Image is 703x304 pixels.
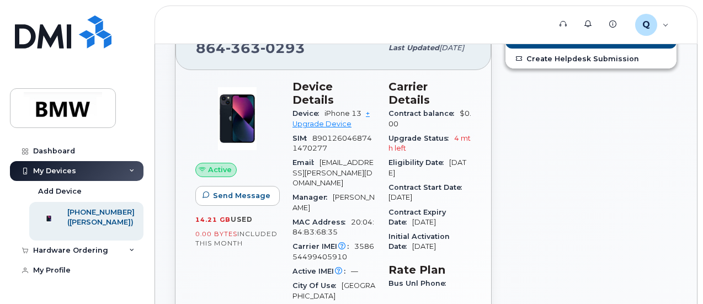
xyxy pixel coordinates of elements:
span: $0.00 [388,109,471,127]
span: Last updated [388,44,439,52]
span: [DATE] [412,242,436,250]
span: Upgrade Status [388,134,454,142]
span: Email [292,158,319,167]
span: 8901260468741470277 [292,134,372,152]
span: SIM [292,134,312,142]
h3: Rate Plan [388,263,471,276]
span: 358654499405910 [292,242,374,260]
span: — [351,267,358,275]
span: used [231,215,253,223]
a: Create Helpdesk Submission [505,49,677,68]
span: Q [642,18,650,31]
span: Carrier IMEI [292,242,354,250]
button: Send Message [195,186,280,206]
span: 0293 [260,40,305,56]
span: iPhone 13 [324,109,361,118]
span: [DATE] [412,218,436,226]
span: MAC Address [292,218,351,226]
span: 0.00 Bytes [195,230,237,238]
span: Contract Expiry Date [388,208,446,226]
span: 14.21 GB [195,216,231,223]
span: 864 [196,40,305,56]
span: City Of Use [292,281,342,290]
span: Send Message [213,190,270,201]
div: QT03850 [627,14,677,36]
span: [DATE] [388,158,466,177]
span: [DATE] [439,44,464,52]
a: + Upgrade Device [292,109,370,127]
span: Active [208,164,232,175]
h3: Device Details [292,80,375,106]
span: Contract balance [388,109,460,118]
img: image20231002-3703462-1ig824h.jpeg [204,86,270,152]
span: [EMAIL_ADDRESS][PERSON_NAME][DOMAIN_NAME] [292,158,374,187]
span: Manager [292,193,333,201]
span: Eligibility Date [388,158,449,167]
h3: Carrier Details [388,80,471,106]
span: 363 [226,40,260,56]
span: [GEOGRAPHIC_DATA] [292,281,375,300]
span: Contract Start Date [388,183,467,191]
span: Device [292,109,324,118]
span: Initial Activation Date [388,232,450,250]
span: Active IMEI [292,267,351,275]
span: [PERSON_NAME] [292,193,375,211]
iframe: Messenger Launcher [655,256,695,296]
span: Bus Unl Phone [388,279,451,287]
span: [DATE] [388,193,412,201]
